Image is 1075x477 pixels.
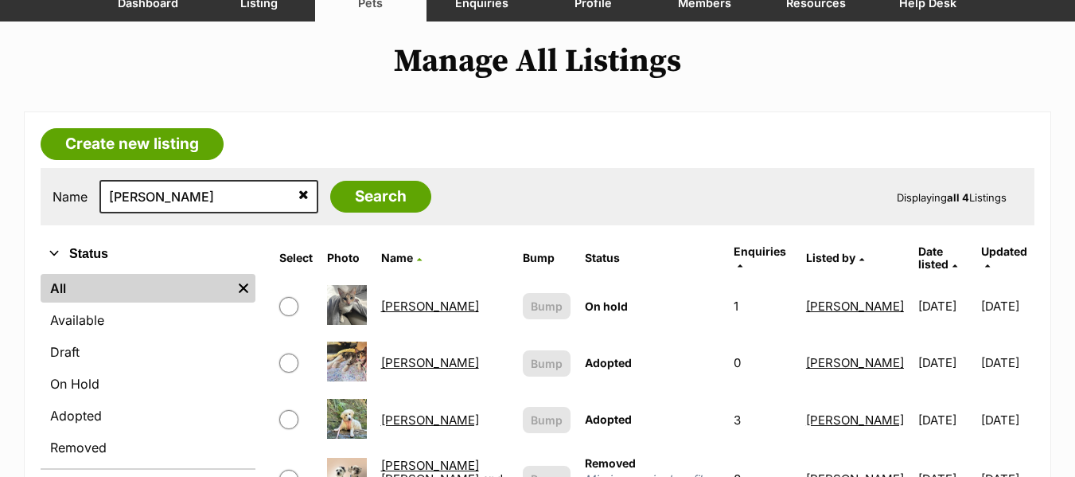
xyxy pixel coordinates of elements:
span: Displaying Listings [897,191,1007,204]
button: Bump [523,407,571,433]
td: [DATE] [981,335,1033,390]
label: Name [53,190,88,204]
a: [PERSON_NAME] [806,355,904,370]
td: [DATE] [981,279,1033,334]
a: [PERSON_NAME] [806,299,904,314]
a: Date listed [918,244,957,271]
span: Bump [531,298,563,315]
th: Photo [321,239,373,277]
td: [DATE] [981,393,1033,448]
td: [DATE] [912,335,980,390]
span: Date listed [918,244,948,271]
span: Listed by [806,251,855,264]
span: Adopted [585,356,632,369]
img: Mariah [327,399,367,439]
a: [PERSON_NAME] [381,355,479,370]
a: All [41,274,232,303]
a: On Hold [41,369,255,398]
th: Status [578,239,726,277]
a: Available [41,306,255,334]
span: On hold [585,299,628,313]
a: [PERSON_NAME] [806,412,904,428]
th: Select [273,239,319,277]
span: Bump [531,412,563,428]
a: Remove filter [232,274,255,303]
button: Bump [523,293,571,319]
button: Status [41,244,255,264]
td: 0 [727,335,798,390]
a: Create new listing [41,128,224,160]
span: Updated [981,244,1027,258]
a: Listed by [806,251,864,264]
a: Removed [41,433,255,462]
th: Bump [516,239,577,277]
td: 1 [727,279,798,334]
td: [DATE] [912,279,980,334]
td: [DATE] [912,393,980,448]
a: Adopted [41,401,255,430]
a: Enquiries [734,244,786,271]
strong: all 4 [947,191,969,204]
input: Search [330,181,431,213]
span: Name [381,251,413,264]
a: Name [381,251,422,264]
div: Status [41,271,255,468]
a: [PERSON_NAME] [381,412,479,428]
span: Bump [531,355,563,372]
a: Draft [41,338,255,366]
span: Adopted [585,412,632,426]
button: Bump [523,350,571,377]
span: Removed [585,456,636,470]
td: 3 [727,393,798,448]
a: [PERSON_NAME] [381,299,479,314]
a: Updated [981,244,1027,271]
span: translation missing: en.admin.listings.index.attributes.enquiries [734,244,786,258]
